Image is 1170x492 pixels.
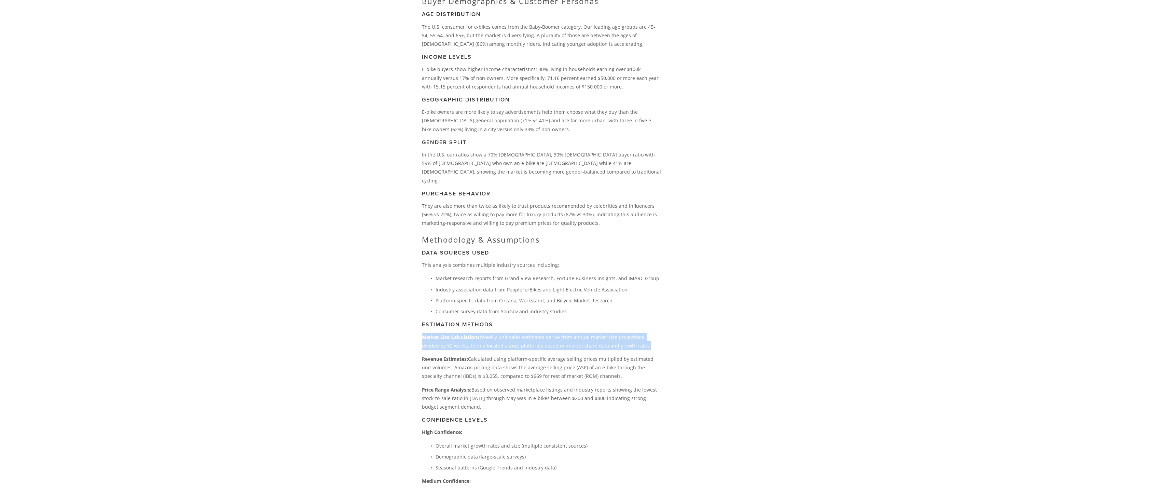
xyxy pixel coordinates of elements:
p: Platform-specific data from Circana, Workstand, and Bicycle Market Research [436,296,661,305]
p: This analysis combines multiple industry sources including: [422,261,661,269]
p: Industry association data from PeopleForBikes and Light Electric Vehicle Association [436,285,661,294]
p: Seasonal patterns (Google Trends and industry data) [436,463,661,472]
h3: Gender Split [422,139,661,146]
p: Market research reports from Grand View Research, Fortune Business Insights, and IMARC Group [436,274,661,283]
h3: Purchase Behavior [422,190,661,197]
h3: Age Distribution [422,11,661,17]
p: Weekly unit sales estimates derive from annual market size projections divided by 52 weeks, then ... [422,333,661,350]
strong: Revenue Estimates: [422,356,468,362]
h2: Methodology & Assumptions [422,235,661,244]
p: Overall market growth rates and size (multiple consistent sources) [436,441,661,450]
strong: High Confidence: [422,429,462,435]
h3: Income Levels [422,54,661,60]
p: In the U.S. our ratios show a 70% [DEMOGRAPHIC_DATA], 30% [DEMOGRAPHIC_DATA] buyer ratio with 59%... [422,150,661,185]
p: Consumer survey data from YouGov and industry studies [436,307,661,316]
h3: Confidence Levels [422,416,661,423]
h3: Estimation Methods [422,321,661,328]
strong: Price Range Analysis: [422,386,471,393]
h3: Geographic Distribution [422,96,661,103]
p: Calculated using platform-specific average selling prices multiplied by estimated unit volumes. A... [422,355,661,381]
p: The U.S. consumer for e-bikes comes from the Baby-Boomer category. Our leading age groups are 45-... [422,23,661,49]
strong: Market Size Calculations: [422,334,481,340]
h3: Data Sources Used [422,249,661,256]
p: Demographic data (large-scale surveys) [436,452,661,461]
p: E-bike buyers show higher income characteristics: 30% living in households earning over $100k ann... [422,65,661,91]
strong: Medium Confidence: [422,478,471,484]
p: E-bike owners are more likely to say advertisements help them choose what they buy than the [DEMO... [422,108,661,134]
p: Based on observed marketplace listings and industry reports showing the lowest stock-to-sale rati... [422,385,661,411]
p: They are also more than twice as likely to trust products recommended by celebrities and influenc... [422,202,661,228]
